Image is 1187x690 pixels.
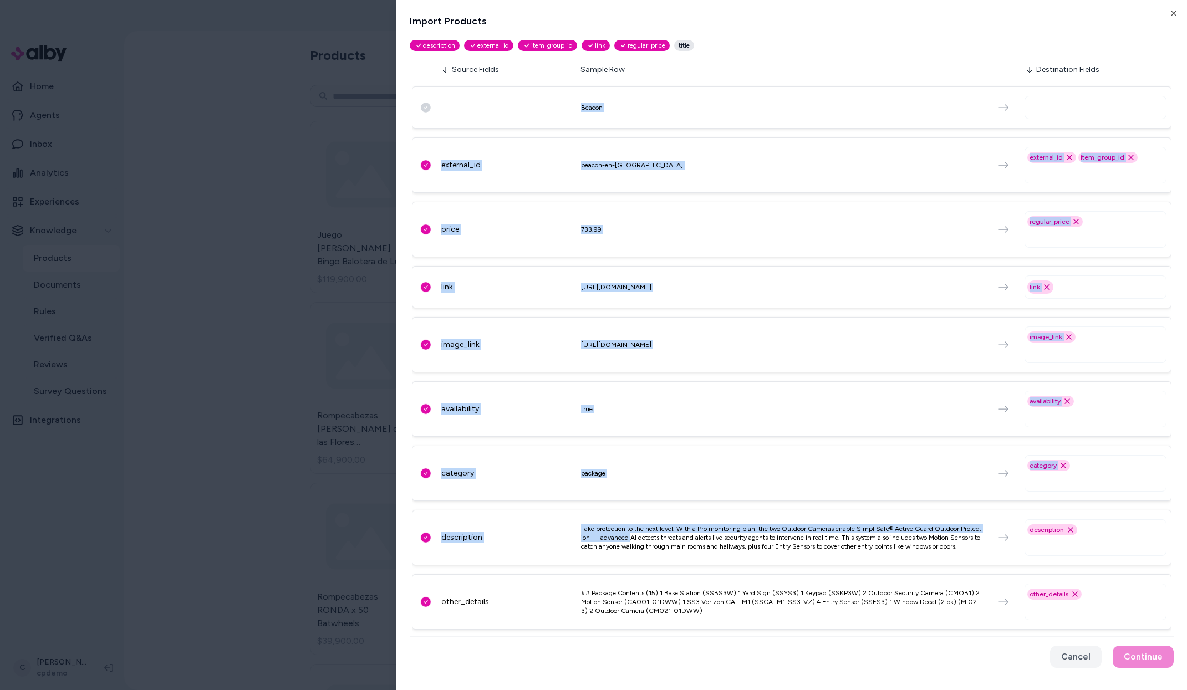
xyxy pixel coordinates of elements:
span: link [582,40,610,51]
span: external_id [464,40,513,51]
span: link [1030,283,1040,292]
h2: Import Products [410,13,1174,29]
div: category [441,468,574,479]
button: Cancel [1050,646,1102,668]
span: description [1030,525,1064,534]
button: Remove item_group_id option [1127,153,1135,162]
div: Sample Row [580,64,1018,75]
button: Remove image_link option [1064,333,1073,341]
div: availability [441,403,574,415]
div: ## Package Contents (15) 1 Base Station (SSBS3W) 1 Yard Sign (SSYS3) 1 Keypad (SSKP3W) 2 Outdoor ... [581,589,982,615]
span: description [410,40,460,51]
div: Source Fields [441,64,574,75]
div: [URL][DOMAIN_NAME] [581,283,982,292]
span: category [1030,461,1057,470]
span: item_group_id [1081,153,1124,162]
button: Remove availability option [1063,397,1072,406]
div: Beacon [581,103,982,112]
button: Remove other_details option [1071,590,1079,599]
button: Remove regular_price option [1072,217,1081,226]
button: Remove external_id option [1065,153,1074,162]
span: regular_price [1030,217,1069,226]
div: other_details [441,596,574,607]
span: image_link [1030,333,1062,341]
div: link [441,282,574,293]
span: item_group_id [518,40,577,51]
div: beacon-en-[GEOGRAPHIC_DATA] [581,161,982,170]
span: other_details [1030,590,1068,599]
div: image_link [441,339,574,350]
div: price [441,224,574,235]
div: 733.99 [581,225,982,234]
div: external_id [441,160,574,171]
span: external_id [1030,153,1063,162]
span: availability [1030,397,1061,406]
div: description [441,532,574,543]
div: Destination Fields [1025,64,1167,75]
div: true [581,405,982,413]
button: Remove description option [1066,525,1075,534]
div: [URL][DOMAIN_NAME] [581,340,982,349]
div: package [581,469,982,478]
span: title [674,40,694,51]
button: Remove category option [1059,461,1068,470]
div: Take protection to the next level. With a Pro monitoring plan, the two Outdoor Cameras enable Sim... [581,524,982,551]
span: regular_price [614,40,670,51]
button: Remove link option [1042,283,1051,292]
